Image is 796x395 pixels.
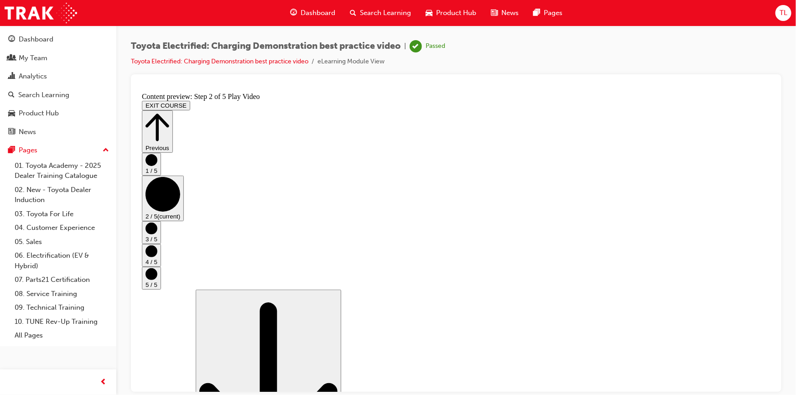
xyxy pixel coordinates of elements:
button: 3 / 5 [4,132,23,155]
span: news-icon [8,128,15,136]
button: Previous [4,21,35,64]
button: 2 / 5(current) [4,87,46,132]
span: TL [780,8,787,18]
div: Content preview: Step 2 of 5 Play Video [4,4,632,12]
span: Search Learning [360,8,411,18]
a: 01. Toyota Academy - 2025 Dealer Training Catalogue [11,159,113,183]
img: Trak [5,3,77,23]
div: Pages [19,145,37,156]
span: people-icon [8,54,15,62]
button: DashboardMy TeamAnalyticsSearch LearningProduct HubNews [4,29,113,142]
button: EXIT COURSE [4,12,52,21]
span: Product Hub [436,8,476,18]
a: Product Hub [4,105,113,122]
button: 1 / 5 [4,64,23,87]
span: News [501,8,519,18]
span: guage-icon [290,7,297,19]
a: 10. TUNE Rev-Up Training [11,315,113,329]
button: TL [775,5,791,21]
div: News [19,127,36,137]
span: Previous [7,56,31,62]
span: Toyota Electrified: Charging Demonstration best practice video [131,41,401,52]
span: search-icon [8,91,15,99]
div: Dashboard [19,34,53,45]
span: pages-icon [8,146,15,155]
button: 4 / 5 [4,155,23,178]
span: 4 / 5 [7,170,19,177]
span: Dashboard [301,8,335,18]
div: Product Hub [19,108,59,119]
span: 2 / 5 [7,124,19,131]
button: Pages [4,142,113,159]
span: | [404,41,406,52]
a: News [4,124,113,140]
a: search-iconSearch Learning [343,4,418,22]
a: Toyota Electrified: Charging Demonstration best practice video [131,57,308,65]
span: learningRecordVerb_PASS-icon [410,40,422,52]
span: 5 / 5 [7,192,19,199]
button: 5 / 5 [4,178,23,201]
a: news-iconNews [484,4,526,22]
a: pages-iconPages [526,4,570,22]
div: Passed [426,42,445,51]
a: 08. Service Training [11,287,113,301]
a: 02. New - Toyota Dealer Induction [11,183,113,207]
div: My Team [19,53,47,63]
a: My Team [4,50,113,67]
span: car-icon [426,7,432,19]
span: 1 / 5 [7,78,19,85]
a: 05. Sales [11,235,113,249]
span: up-icon [103,145,109,156]
span: pages-icon [533,7,540,19]
span: Pages [544,8,562,18]
a: car-iconProduct Hub [418,4,484,22]
div: Analytics [19,71,47,82]
a: All Pages [11,328,113,343]
span: chart-icon [8,73,15,81]
span: 3 / 5 [7,147,19,154]
a: 07. Parts21 Certification [11,273,113,287]
a: Analytics [4,68,113,85]
a: 09. Technical Training [11,301,113,315]
span: car-icon [8,109,15,118]
a: Search Learning [4,87,113,104]
a: Dashboard [4,31,113,48]
span: news-icon [491,7,498,19]
span: prev-icon [100,377,107,388]
span: guage-icon [8,36,15,44]
span: search-icon [350,7,356,19]
div: Search Learning [18,90,69,100]
a: 03. Toyota For Life [11,207,113,221]
a: 06. Electrification (EV & Hybrid) [11,249,113,273]
a: 04. Customer Experience [11,221,113,235]
li: eLearning Module View [317,57,385,67]
a: guage-iconDashboard [283,4,343,22]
